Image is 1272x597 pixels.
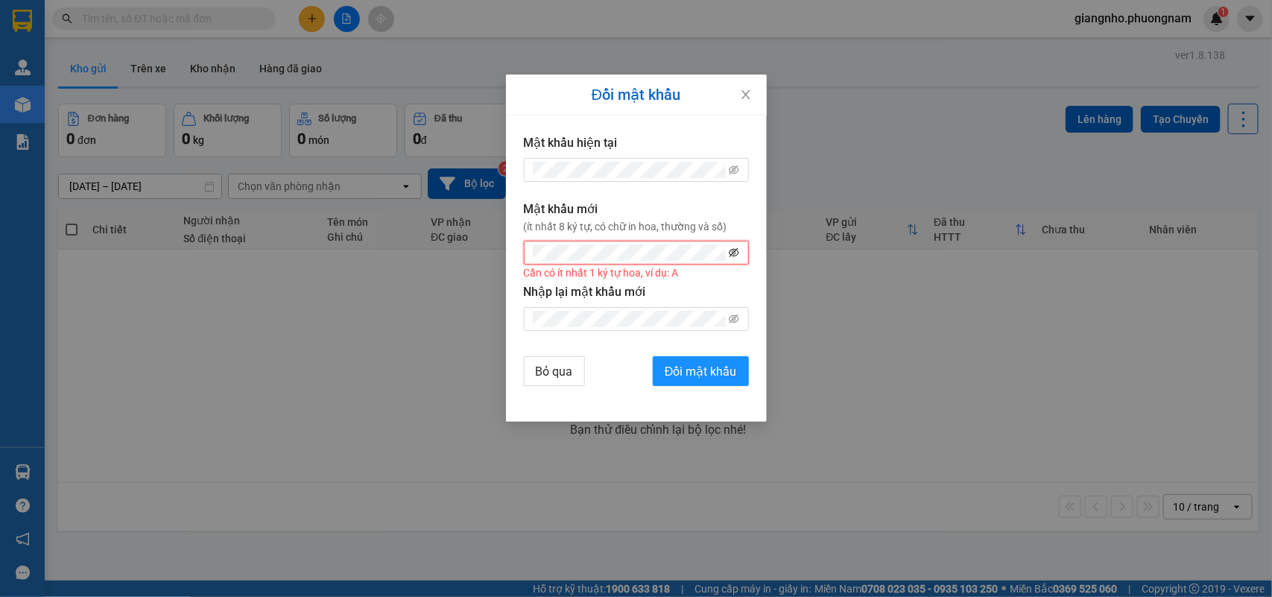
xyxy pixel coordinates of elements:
button: Đổi mật khẩu [653,356,749,386]
button: Close [725,75,767,116]
div: (ít nhất 8 ký tự, có chữ in hoa, thường và số) [524,218,727,235]
div: Mật khẩu hiện tại [524,133,618,152]
div: Mật khẩu mới [524,200,727,218]
span: Đổi mật khẩu [665,362,737,381]
div: Cần có ít nhất 1 ký tự hoa, ví dụ: A [524,265,749,281]
span: Bỏ qua [536,362,573,381]
span: eye-invisible [729,314,739,324]
button: Bỏ qua [524,356,585,386]
span: eye-invisible [729,247,739,258]
div: Nhập lại mật khẩu mới [524,282,646,301]
span: eye-invisible [729,165,739,175]
div: Đổi mật khẩu [524,86,749,103]
span: close [740,89,752,101]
